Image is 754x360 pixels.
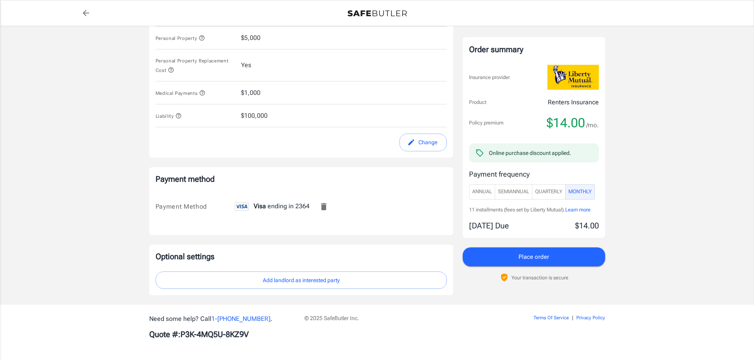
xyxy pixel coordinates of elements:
[156,33,205,43] button: Personal Property
[241,60,251,70] span: Yes
[314,197,333,216] button: Remove this card
[254,202,266,210] span: Visa
[534,315,569,320] a: Terms Of Service
[469,220,509,232] p: [DATE] Due
[156,251,447,262] p: Optional settings
[304,314,489,322] p: © 2025 SafeButler Inc.
[399,134,447,151] button: edit
[156,88,206,98] button: Medical Payments
[156,58,229,73] span: Personal Property Replacement Cost
[586,120,599,131] span: /mo.
[348,10,407,17] img: Back to quotes
[241,88,260,98] span: $1,000
[469,98,486,106] p: Product
[235,202,310,210] span: ending in 2364
[469,184,495,200] button: Annual
[489,149,571,157] div: Online purchase discount applied.
[241,111,268,121] span: $100,000
[463,247,605,266] button: Place order
[156,271,447,289] button: Add landlord as interested party
[469,43,599,55] div: Order summary
[149,314,295,324] p: Need some help? Call .
[518,252,549,262] span: Place order
[149,330,249,339] b: Quote #: P3K-4MQ5U-8KZ9V
[547,115,585,131] span: $14.00
[156,173,447,185] p: Payment method
[568,187,592,196] span: Monthly
[469,74,510,81] p: Insurance provider
[235,202,249,211] img: visa
[241,33,260,43] span: $5,000
[156,202,235,211] div: Payment Method
[495,184,532,200] button: SemiAnnual
[78,5,94,21] a: back to quotes
[572,315,573,320] span: |
[575,220,599,232] p: $14.00
[211,315,270,322] a: 1-[PHONE_NUMBER]
[156,56,235,75] button: Personal Property Replacement Cost
[565,207,591,213] span: Learn more
[472,187,492,196] span: Annual
[156,113,182,119] span: Liability
[576,315,605,320] a: Privacy Policy
[548,98,599,107] p: Renters Insurance
[511,274,568,281] p: Your transaction is secure
[535,187,562,196] span: Quarterly
[532,184,566,200] button: Quarterly
[156,36,205,41] span: Personal Property
[498,187,529,196] span: SemiAnnual
[156,90,206,96] span: Medical Payments
[565,184,595,200] button: Monthly
[469,169,599,179] p: Payment frequency
[156,111,182,121] button: Liability
[547,65,599,90] img: Liberty Mutual
[469,119,503,127] p: Policy premium
[469,207,565,213] span: 11 installments (fees set by Liberty Mutual).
